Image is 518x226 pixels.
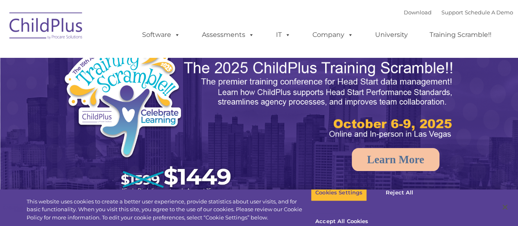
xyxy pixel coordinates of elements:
[441,9,463,16] a: Support
[114,88,149,94] span: Phone number
[268,27,299,43] a: IT
[421,27,500,43] a: Training Scramble!!
[114,54,139,60] span: Last name
[352,148,439,171] a: Learn More
[134,27,188,43] a: Software
[5,7,87,48] img: ChildPlus by Procare Solutions
[304,27,362,43] a: Company
[465,9,513,16] a: Schedule A Demo
[404,9,432,16] a: Download
[367,27,416,43] a: University
[496,198,514,216] button: Close
[311,184,367,201] button: Cookies Settings
[27,198,311,222] div: This website uses cookies to create a better user experience, provide statistics about user visit...
[374,184,425,201] button: Reject All
[404,9,513,16] font: |
[194,27,262,43] a: Assessments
